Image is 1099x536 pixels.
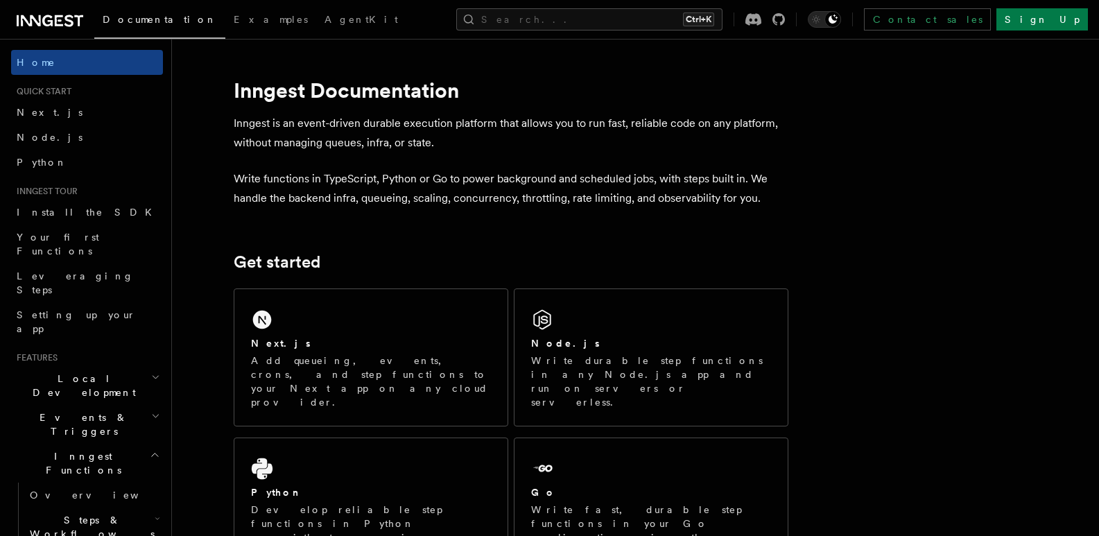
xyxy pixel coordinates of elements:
h2: Next.js [251,336,311,350]
a: Sign Up [996,8,1088,31]
a: Leveraging Steps [11,263,163,302]
button: Events & Triggers [11,405,163,444]
span: Node.js [17,132,83,143]
span: Events & Triggers [11,410,151,438]
button: Toggle dark mode [808,11,841,28]
h2: Python [251,485,302,499]
span: Local Development [11,372,151,399]
span: Inngest tour [11,186,78,197]
button: Search...Ctrl+K [456,8,722,31]
a: Node.jsWrite durable step functions in any Node.js app and run on servers or serverless. [514,288,788,426]
span: Setting up your app [17,309,136,334]
a: Next.jsAdd queueing, events, crons, and step functions to your Next app on any cloud provider. [234,288,508,426]
span: Examples [234,14,308,25]
a: Examples [225,4,316,37]
p: Write functions in TypeScript, Python or Go to power background and scheduled jobs, with steps bu... [234,169,788,208]
a: Get started [234,252,320,272]
button: Inngest Functions [11,444,163,483]
span: Documentation [103,14,217,25]
span: Install the SDK [17,207,160,218]
span: Quick start [11,86,71,97]
a: Node.js [11,125,163,150]
span: AgentKit [324,14,398,25]
kbd: Ctrl+K [683,12,714,26]
a: Python [11,150,163,175]
h2: Go [531,485,556,499]
span: Overview [30,490,173,501]
a: AgentKit [316,4,406,37]
button: Local Development [11,366,163,405]
a: Your first Functions [11,225,163,263]
p: Write durable step functions in any Node.js app and run on servers or serverless. [531,354,771,409]
span: Home [17,55,55,69]
span: Python [17,157,67,168]
p: Add queueing, events, crons, and step functions to your Next app on any cloud provider. [251,354,491,409]
span: Features [11,352,58,363]
p: Inngest is an event-driven durable execution platform that allows you to run fast, reliable code ... [234,114,788,153]
span: Your first Functions [17,232,99,257]
a: Home [11,50,163,75]
a: Documentation [94,4,225,39]
a: Install the SDK [11,200,163,225]
h2: Node.js [531,336,600,350]
span: Leveraging Steps [17,270,134,295]
a: Setting up your app [11,302,163,341]
h1: Inngest Documentation [234,78,788,103]
span: Next.js [17,107,83,118]
a: Contact sales [864,8,991,31]
a: Overview [24,483,163,508]
span: Inngest Functions [11,449,150,477]
a: Next.js [11,100,163,125]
